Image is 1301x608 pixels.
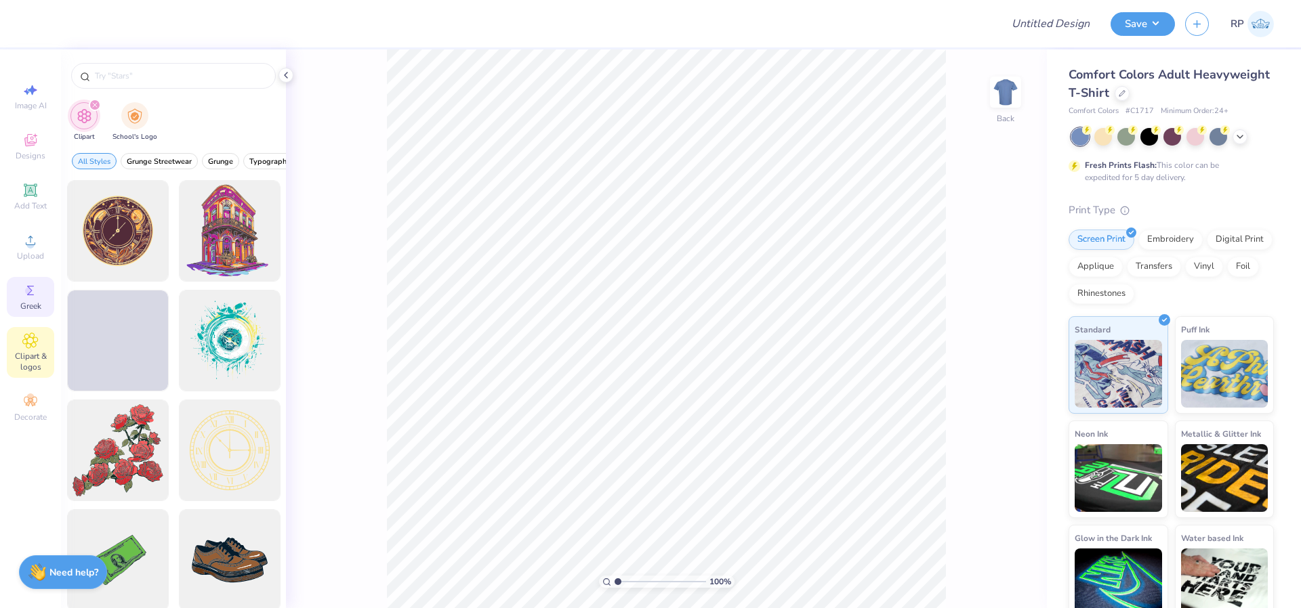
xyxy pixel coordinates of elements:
[72,153,117,169] button: filter button
[112,132,157,142] span: School's Logo
[1085,160,1157,171] strong: Fresh Prints Flash:
[112,102,157,142] div: filter for School's Logo
[1075,427,1108,441] span: Neon Ink
[1111,12,1175,36] button: Save
[1181,531,1243,545] span: Water based Ink
[1181,444,1268,512] img: Metallic & Glitter Ink
[14,412,47,422] span: Decorate
[1069,284,1134,304] div: Rhinestones
[7,351,54,372] span: Clipart & logos
[243,153,297,169] button: filter button
[1231,16,1244,32] span: RP
[997,112,1014,125] div: Back
[112,102,157,142] button: filter button
[49,566,98,579] strong: Need help?
[202,153,239,169] button: filter button
[1069,66,1270,101] span: Comfort Colors Adult Heavyweight T-Shirt
[78,156,110,167] span: All Styles
[1181,322,1210,336] span: Puff Ink
[249,156,291,167] span: Typography
[1247,11,1274,37] img: Rahul Panda
[20,301,41,311] span: Greek
[992,79,1019,106] img: Back
[121,153,198,169] button: filter button
[1075,444,1162,512] img: Neon Ink
[17,251,44,261] span: Upload
[1207,230,1273,250] div: Digital Print
[1069,106,1119,117] span: Comfort Colors
[16,150,45,161] span: Designs
[1075,531,1152,545] span: Glow in the Dark Ink
[1161,106,1228,117] span: Minimum Order: 24 +
[709,576,731,588] span: 100 %
[1075,340,1162,408] img: Standard
[74,132,95,142] span: Clipart
[70,102,98,142] button: filter button
[70,102,98,142] div: filter for Clipart
[127,108,142,124] img: School's Logo Image
[1085,159,1252,183] div: This color can be expedited for 5 day delivery.
[1127,257,1181,277] div: Transfers
[1126,106,1154,117] span: # C1717
[77,108,92,124] img: Clipart Image
[1181,340,1268,408] img: Puff Ink
[14,200,47,211] span: Add Text
[1001,10,1100,37] input: Untitled Design
[1185,257,1223,277] div: Vinyl
[1227,257,1259,277] div: Foil
[1138,230,1203,250] div: Embroidery
[127,156,192,167] span: Grunge Streetwear
[1231,11,1274,37] a: RP
[1069,257,1123,277] div: Applique
[1069,230,1134,250] div: Screen Print
[94,69,267,83] input: Try "Stars"
[208,156,233,167] span: Grunge
[1181,427,1261,441] span: Metallic & Glitter Ink
[1069,202,1274,218] div: Print Type
[15,100,47,111] span: Image AI
[1075,322,1111,336] span: Standard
